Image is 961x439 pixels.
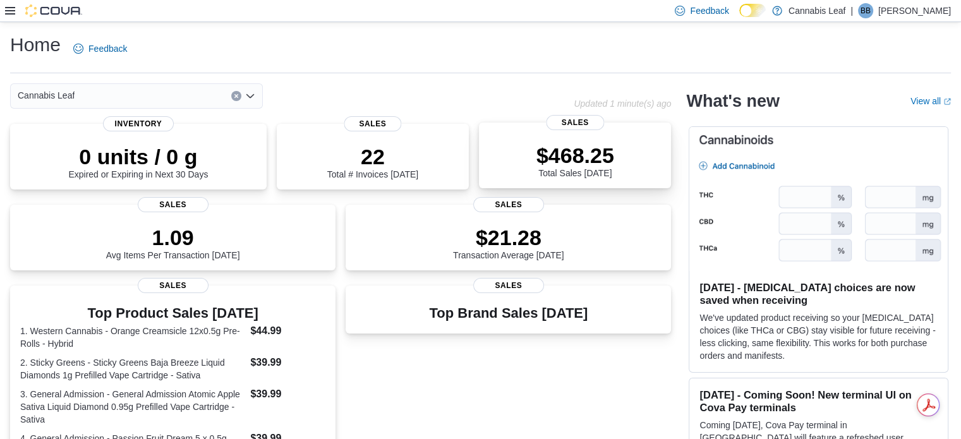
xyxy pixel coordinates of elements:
span: Inventory [103,116,174,131]
span: Cannabis Leaf [18,88,75,103]
div: Total # Invoices [DATE] [327,144,418,179]
dt: 3. General Admission - General Admission Atomic Apple Sativa Liquid Diamond 0.95g Prefilled Vape ... [20,388,245,426]
p: | [850,3,853,18]
button: Clear input [231,91,241,101]
p: We've updated product receiving so your [MEDICAL_DATA] choices (like THCa or CBG) stay visible fo... [699,311,938,362]
div: Bobby Bassi [858,3,873,18]
p: Cannabis Leaf [789,3,845,18]
p: 1.09 [106,225,240,250]
span: Feedback [690,4,728,17]
h2: What's new [686,91,779,111]
h3: Top Product Sales [DATE] [20,306,325,321]
button: Open list of options [245,91,255,101]
p: $468.25 [536,143,614,168]
input: Dark Mode [739,4,766,17]
p: 22 [327,144,418,169]
a: Feedback [68,36,132,61]
span: Sales [138,197,209,212]
svg: External link [943,98,951,105]
div: Transaction Average [DATE] [453,225,564,260]
span: Feedback [88,42,127,55]
a: View allExternal link [910,96,951,106]
div: Total Sales [DATE] [536,143,614,178]
dd: $44.99 [250,323,325,339]
span: Sales [344,116,401,131]
h1: Home [10,32,61,57]
img: Cova [25,4,82,17]
p: [PERSON_NAME] [878,3,951,18]
div: Expired or Expiring in Next 30 Days [68,144,208,179]
span: Sales [473,278,544,293]
h3: [DATE] - [MEDICAL_DATA] choices are now saved when receiving [699,281,938,306]
dd: $39.99 [250,387,325,402]
h3: [DATE] - Coming Soon! New terminal UI on Cova Pay terminals [699,388,938,414]
p: $21.28 [453,225,564,250]
div: Avg Items Per Transaction [DATE] [106,225,240,260]
dt: 1. Western Cannabis - Orange Creamsicle 12x0.5g Pre-Rolls - Hybrid [20,325,245,350]
span: Sales [138,278,209,293]
p: Updated 1 minute(s) ago [574,99,671,109]
p: 0 units / 0 g [68,144,208,169]
span: Sales [473,197,544,212]
h3: Top Brand Sales [DATE] [429,306,588,321]
span: BB [861,3,871,18]
span: Dark Mode [739,17,740,18]
dt: 2. Sticky Greens - Sticky Greens Baja Breeze Liquid Diamonds 1g Prefilled Vape Cartridge - Sativa [20,356,245,382]
span: Sales [547,115,604,130]
dd: $39.99 [250,355,325,370]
